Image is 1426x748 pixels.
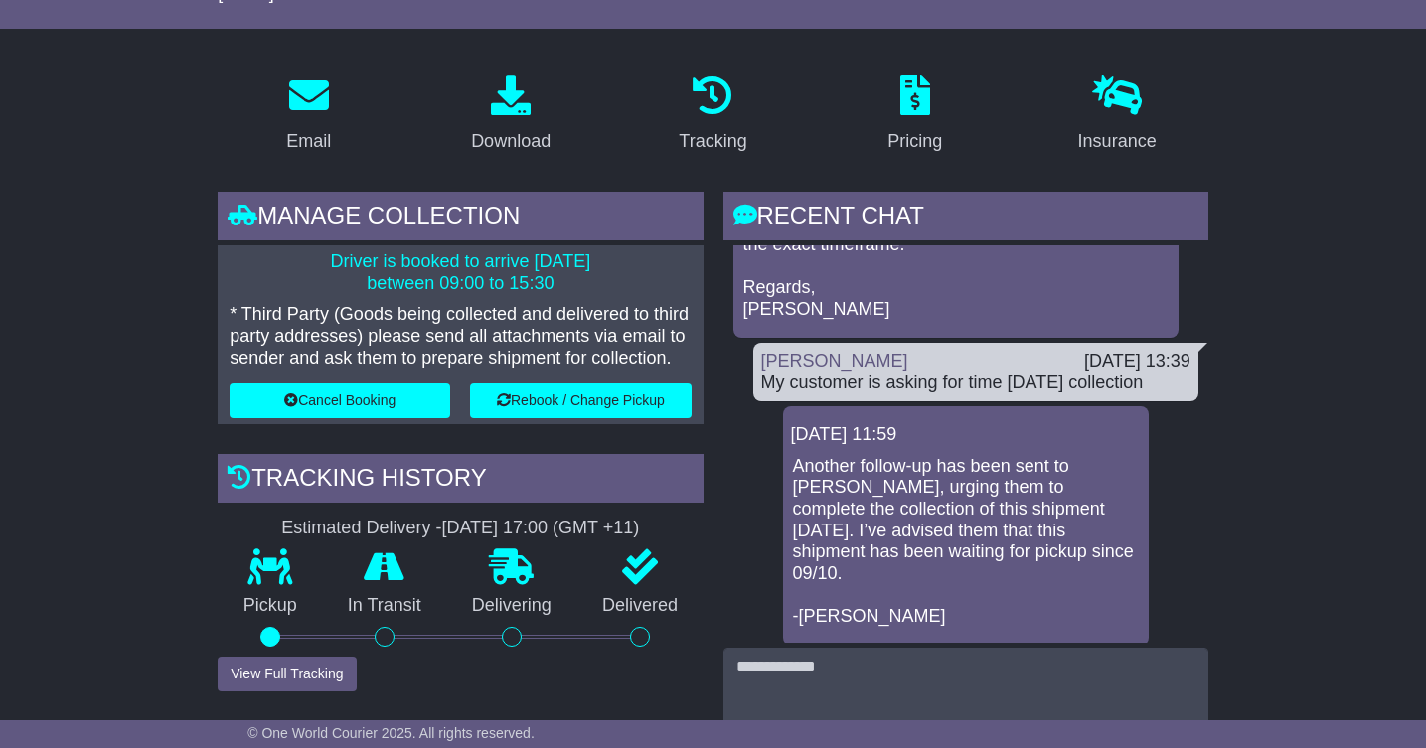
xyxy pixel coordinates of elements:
div: [DATE] 11:59 [791,424,1141,446]
a: Pricing [874,69,955,162]
a: Tracking [666,69,759,162]
div: Estimated Delivery - [218,518,703,539]
p: Pickup [218,595,322,617]
div: Email [286,128,331,155]
a: Insurance [1065,69,1170,162]
a: [PERSON_NAME] [761,351,908,371]
button: Rebook / Change Pickup [470,383,691,418]
div: Tracking history [218,454,703,508]
p: Another follow-up has been sent to [PERSON_NAME], urging them to complete the collection of this ... [793,456,1139,628]
button: View Full Tracking [218,657,356,691]
a: Download [458,69,563,162]
div: RECENT CHAT [723,192,1208,245]
div: Manage collection [218,192,703,245]
p: Delivered [576,595,703,617]
div: Tracking [679,128,746,155]
div: Pricing [887,128,942,155]
p: In Transit [322,595,446,617]
button: Cancel Booking [230,383,450,418]
span: © One World Courier 2025. All rights reserved. [247,725,535,741]
div: [DATE] 13:39 [1084,351,1190,373]
a: Email [273,69,344,162]
div: Download [471,128,551,155]
div: Insurance [1078,128,1157,155]
p: Delivering [446,595,576,617]
p: * Third Party (Goods being collected and delivered to third party addresses) please send all atta... [230,304,691,369]
div: [DATE] 17:00 (GMT +11) [441,518,639,539]
div: My customer is asking for time [DATE] collection [761,373,1190,394]
p: Driver is booked to arrive [DATE] between 09:00 to 15:30 [230,251,691,294]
